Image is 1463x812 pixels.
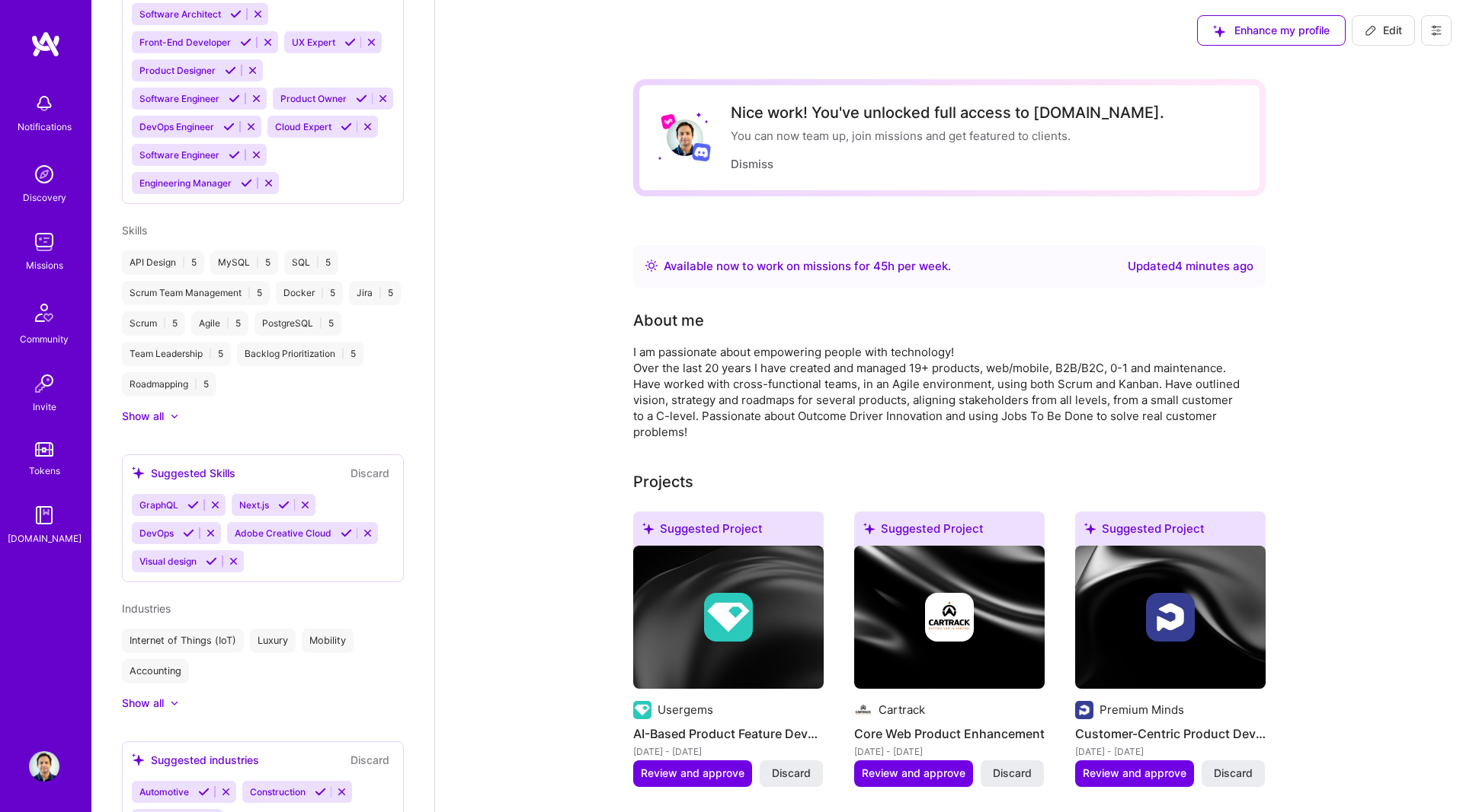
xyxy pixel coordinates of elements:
[633,546,824,689] img: cover
[1352,15,1415,46] button: Edit
[981,760,1044,786] button: Discard
[250,786,306,798] span: Construction
[210,250,278,275] div: MySQL 5
[704,593,753,642] img: Company logo
[223,121,235,132] i: Accept
[341,348,344,360] span: |
[122,602,171,615] span: Industries
[29,88,59,119] img: bell
[194,378,197,390] span: |
[284,250,338,275] div: SQL 5
[255,311,341,336] div: PostgreSQL 5
[122,372,216,396] div: Roadmapping 5
[132,753,145,766] i: icon SuggestedTeams
[346,751,394,769] button: Discard
[276,281,343,305] div: Docker 5
[1214,766,1253,781] span: Discard
[321,287,324,299] span: |
[1100,702,1184,718] div: Premium Minds
[1365,23,1402,38] span: Edit
[633,344,1243,440] div: I am passionate about empowering people with technology! Over the last 20 years I have created an...
[1083,766,1186,781] span: Review and approve
[772,766,811,781] span: Discard
[993,766,1032,781] span: Discard
[661,113,677,129] img: Lyft logo
[240,37,251,48] i: Accept
[122,281,270,305] div: Scrum Team Management 5
[209,348,212,360] span: |
[1075,724,1266,744] h4: Customer-Centric Product Development
[132,752,259,768] div: Suggested industries
[132,465,235,481] div: Suggested Skills
[139,177,232,189] span: Engineering Manager
[854,724,1045,744] h4: Core Web Product Enhancement
[362,121,373,132] i: Reject
[925,593,974,642] img: Company logo
[362,527,373,539] i: Reject
[349,281,401,305] div: Jira 5
[122,224,147,237] span: Skills
[760,760,823,786] button: Discard
[139,65,216,76] span: Product Designer
[319,317,322,330] span: |
[633,309,704,332] div: About me
[122,311,185,336] div: Scrum 5
[731,128,1164,144] div: You can now team up, join missions and get featured to clients.
[1146,593,1195,642] img: Company logo
[225,65,236,76] i: Accept
[302,629,354,653] div: Mobility
[235,527,331,539] span: Adobe Creative Cloud
[1075,511,1266,552] div: Suggested Project
[692,142,711,161] img: Discord logo
[237,342,363,366] div: Backlog Prioritization 5
[20,331,69,347] div: Community
[1213,25,1225,37] i: icon SuggestedTeams
[863,523,875,534] i: icon SuggestedTeams
[29,159,59,189] img: discovery
[344,37,356,48] i: Accept
[1075,546,1266,689] img: cover
[35,442,53,457] img: tokens
[633,724,824,744] h4: AI-Based Product Feature Development
[239,499,269,511] span: Next.js
[33,399,56,415] div: Invite
[280,93,347,104] span: Product Owner
[366,37,377,48] i: Reject
[30,30,61,58] img: logo
[122,342,231,366] div: Team Leadership 5
[641,766,744,781] span: Review and approve
[336,786,347,798] i: Reject
[220,786,232,798] i: Reject
[132,467,145,479] i: icon SuggestedTeams
[854,760,973,786] button: Review and approve
[139,556,197,567] span: Visual design
[315,786,326,798] i: Accept
[1213,23,1330,38] span: Enhance my profile
[633,760,752,786] button: Review and approve
[26,295,62,331] img: Community
[1202,760,1265,786] button: Discard
[23,189,66,205] div: Discovery
[346,464,394,482] button: Discard
[139,786,189,798] span: Automotive
[731,156,773,172] button: Dismiss
[29,500,59,530] img: guide book
[18,119,72,135] div: Notifications
[356,93,367,104] i: Accept
[191,311,248,336] div: Agile 5
[731,103,1164,122] div: Nice work! You've unlocked full access to [DOMAIN_NAME].
[25,751,63,782] a: User Avatar
[163,317,166,330] span: |
[316,256,319,269] span: |
[1084,523,1096,534] i: icon SuggestedTeams
[205,527,216,539] i: Reject
[139,121,214,132] span: DevOps Engineer
[379,287,382,299] span: |
[341,121,352,132] i: Accept
[1075,760,1194,786] button: Review and approve
[633,309,704,332] div: Tell us a little about yourself
[873,259,888,273] span: 45
[1197,15,1346,46] button: Enhance my profile
[29,463,60,479] div: Tokens
[241,177,252,189] i: Accept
